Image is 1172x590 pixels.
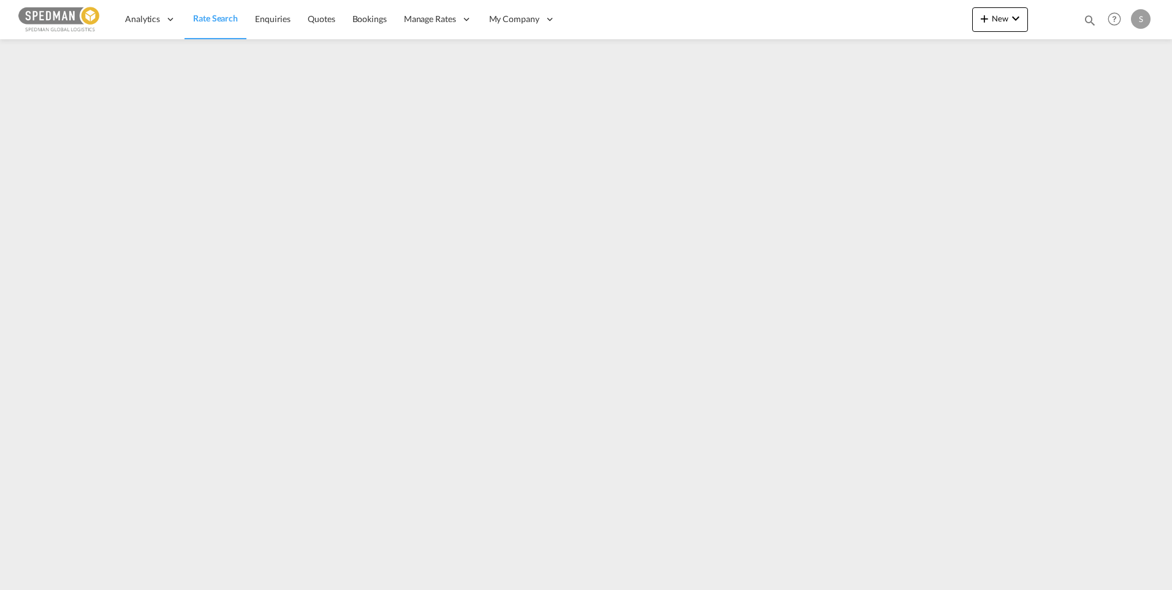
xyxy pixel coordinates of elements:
[193,13,238,23] span: Rate Search
[1131,9,1151,29] div: S
[489,13,539,25] span: My Company
[977,13,1023,23] span: New
[404,13,456,25] span: Manage Rates
[352,13,387,24] span: Bookings
[308,13,335,24] span: Quotes
[1104,9,1131,31] div: Help
[125,13,160,25] span: Analytics
[1083,13,1097,32] div: icon-magnify
[972,7,1028,32] button: icon-plus 400-fgNewicon-chevron-down
[1104,9,1125,29] span: Help
[1008,11,1023,26] md-icon: icon-chevron-down
[1083,13,1097,27] md-icon: icon-magnify
[977,11,992,26] md-icon: icon-plus 400-fg
[255,13,291,24] span: Enquiries
[18,6,101,33] img: c12ca350ff1b11efb6b291369744d907.png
